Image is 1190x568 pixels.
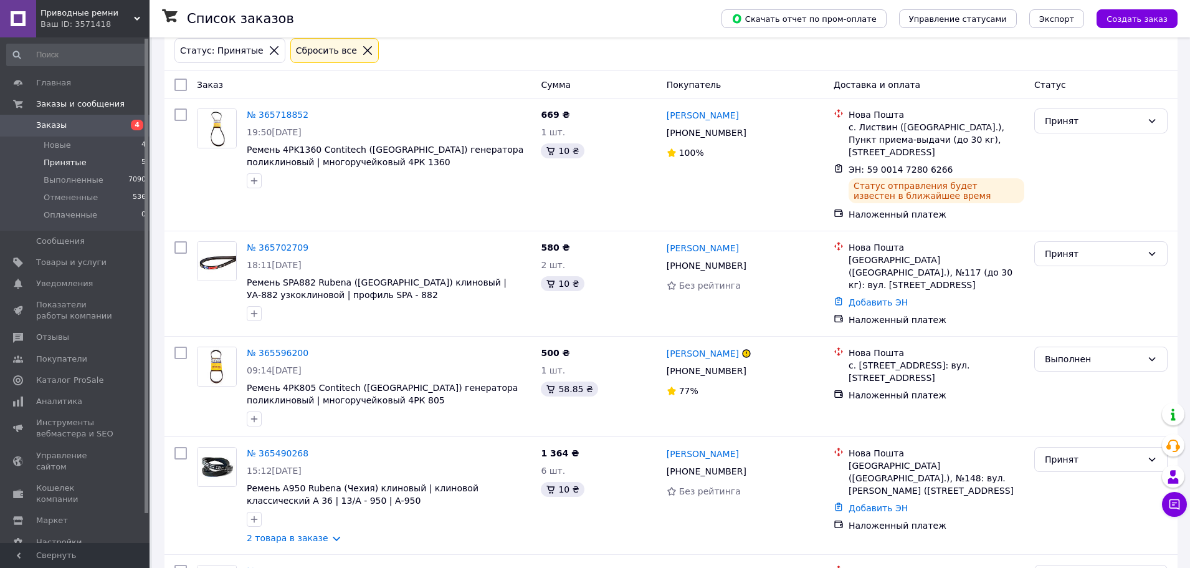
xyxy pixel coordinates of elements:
span: Экспорт [1039,14,1074,24]
a: Добавить ЭН [849,503,908,513]
a: [PERSON_NAME] [667,448,739,460]
span: 4 [131,120,143,130]
span: Маркет [36,515,68,526]
div: Ваш ID: 3571418 [40,19,150,30]
button: Чат с покупателем [1162,492,1187,517]
span: Аналитика [36,396,82,407]
span: 4 [141,140,146,151]
div: [GEOGRAPHIC_DATA] ([GEOGRAPHIC_DATA].), №117 (до 30 кг): вул. [STREET_ADDRESS] [849,254,1024,291]
span: Скачать отчет по пром-оплате [731,13,877,24]
button: Управление статусами [899,9,1017,28]
span: Сообщения [36,236,85,247]
div: с. Листвин ([GEOGRAPHIC_DATA].), Пункт приема-выдачи (до 30 кг), [STREET_ADDRESS] [849,121,1024,158]
span: Главная [36,77,71,89]
a: [PERSON_NAME] [667,109,739,122]
a: № 365490268 [247,448,308,458]
span: 669 ₴ [541,110,569,120]
div: [GEOGRAPHIC_DATA] ([GEOGRAPHIC_DATA].), №148: вул. [PERSON_NAME] ([STREET_ADDRESS] [849,460,1024,497]
span: Инструменты вебмастера и SEO [36,417,115,440]
a: Фото товару [197,241,237,281]
span: 500 ₴ [541,348,569,358]
a: Ремень 4PK805 Contitech ([GEOGRAPHIC_DATA]) генератора поликлиновый | многоручейковый 4РК 805 [247,383,518,405]
button: Создать заказ [1097,9,1178,28]
span: 77% [679,386,698,396]
div: с. [STREET_ADDRESS]: вул. [STREET_ADDRESS] [849,359,1024,384]
a: [PERSON_NAME] [667,347,739,360]
div: [PHONE_NUMBER] [664,362,749,380]
span: Выполненные [44,175,103,186]
span: Кошелек компании [36,483,115,505]
div: Нова Пошта [849,241,1024,254]
div: Нова Пошта [849,447,1024,460]
span: Сумма [541,80,571,90]
a: Фото товару [197,447,237,487]
div: 10 ₴ [541,482,584,497]
span: Принятые [44,157,87,168]
span: Создать заказ [1107,14,1168,24]
span: 15:12[DATE] [247,466,302,476]
div: [PHONE_NUMBER] [664,463,749,480]
div: Принят [1045,247,1142,261]
span: Приводные ремни [40,7,134,19]
a: № 365596200 [247,348,308,358]
span: Отзывы [36,332,69,343]
div: 10 ₴ [541,276,584,291]
input: Поиск [6,44,147,66]
span: 19:50[DATE] [247,127,302,137]
div: Принят [1045,114,1142,128]
a: № 365718852 [247,110,308,120]
span: Показатели работы компании [36,299,115,322]
span: 100% [679,148,704,158]
span: Управление сайтом [36,450,115,473]
span: 5 [141,157,146,168]
span: Товары и услуги [36,257,107,268]
span: Доставка и оплата [834,80,920,90]
span: Отмененные [44,192,98,203]
span: Без рейтинга [679,281,741,291]
span: Новые [44,140,71,151]
span: Заказы и сообщения [36,99,125,110]
span: Управление статусами [909,14,1007,24]
div: [PHONE_NUMBER] [664,124,749,142]
span: Заказ [197,80,223,90]
button: Скачать отчет по пром-оплате [721,9,887,28]
div: Наложенный платеж [849,314,1024,326]
span: 2 шт. [541,260,565,270]
a: Создать заказ [1084,13,1178,23]
span: 09:14[DATE] [247,365,302,375]
div: 10 ₴ [541,143,584,158]
span: 536 [133,192,146,203]
a: Ремень A950 Rubena (Чехия) клиновый | клиновой классический A 36 | 13/A - 950 | А-950 [247,483,478,506]
a: Добавить ЭН [849,297,908,307]
div: Статус отправления будет известен в ближайшее время [849,178,1024,203]
span: 6 шт. [541,466,565,476]
img: Фото товару [198,242,236,281]
a: Ремень 4PK1360 Contitech ([GEOGRAPHIC_DATA]) генератора поликлиновый | многоручейковый 4РК 1360 [247,145,523,167]
span: 1 шт. [541,365,565,375]
span: Покупатель [667,80,721,90]
span: 580 ₴ [541,243,569,253]
div: Нова Пошта [849,108,1024,121]
a: Ремень SPA882 Rubena ([GEOGRAPHIC_DATA]) клиновый | УА-882 узкоклиновой | профиль SPA - 882 [247,277,507,300]
div: Наложенный платеж [849,389,1024,402]
a: Фото товару [197,108,237,148]
div: Принят [1045,453,1142,466]
div: Статус: Принятые [178,44,266,57]
span: Без рейтинга [679,486,741,496]
a: № 365702709 [247,243,308,253]
button: Экспорт [1029,9,1084,28]
h1: Список заказов [187,11,294,26]
a: Фото товару [197,347,237,387]
img: Фото товару [198,448,236,486]
span: 7090 [128,175,146,186]
span: 1 шт. [541,127,565,137]
span: 1 364 ₴ [541,448,579,458]
div: Сбросить все [293,44,359,57]
div: Выполнен [1045,352,1142,366]
span: 18:11[DATE] [247,260,302,270]
span: Статус [1034,80,1066,90]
